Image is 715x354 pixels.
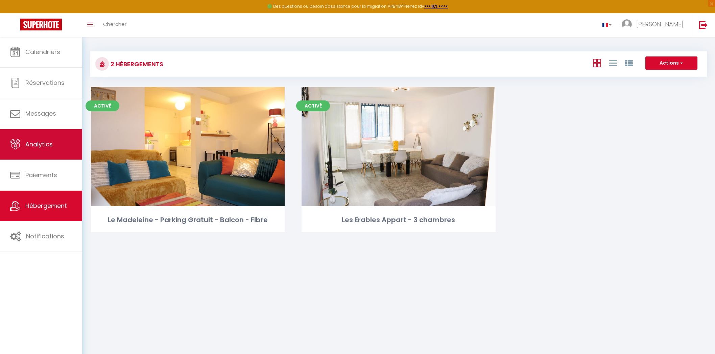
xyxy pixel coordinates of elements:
a: Vue en Box [593,57,601,68]
span: Activé [86,100,119,111]
a: Vue en Liste [609,57,617,68]
span: Messages [25,109,56,118]
span: Notifications [26,232,64,240]
span: Analytics [25,140,53,148]
span: Hébergement [25,202,67,210]
span: Chercher [103,21,126,28]
div: Le Madeleine - Parking Gratuit - Balcon - Fibre [91,215,285,225]
img: ... [622,19,632,29]
a: Chercher [98,13,132,37]
img: logout [699,21,708,29]
span: Calendriers [25,48,60,56]
h3: 2 Hébergements [109,56,163,72]
button: Actions [645,56,697,70]
div: Les Erables Appart - 3 chambres [302,215,495,225]
a: >>> ICI <<<< [424,3,448,9]
span: Réservations [25,78,65,87]
span: Paiements [25,171,57,179]
span: [PERSON_NAME] [636,20,684,28]
a: Vue par Groupe [625,57,633,68]
a: ... [PERSON_NAME] [617,13,692,37]
span: Activé [296,100,330,111]
img: Super Booking [20,19,62,30]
